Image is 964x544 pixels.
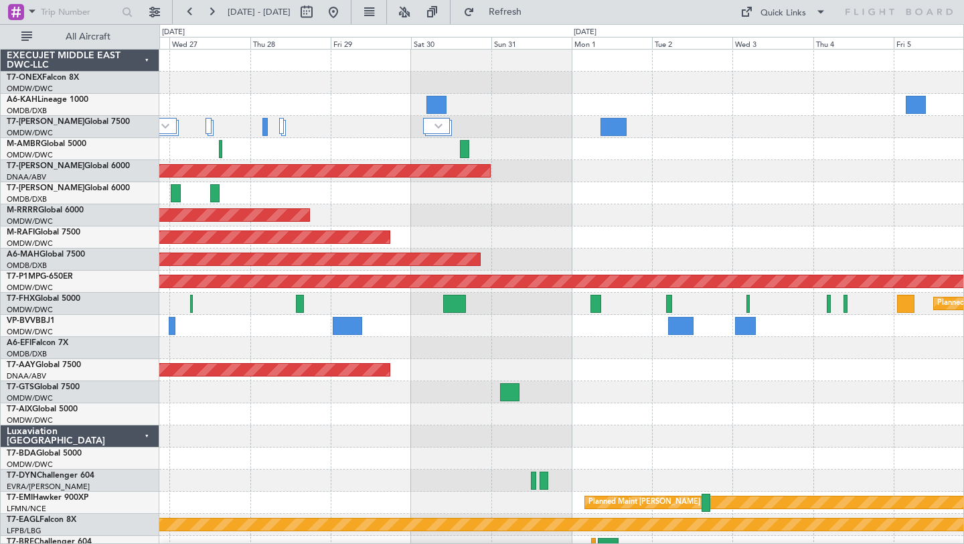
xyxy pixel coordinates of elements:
[7,317,55,325] a: VP-BVVBBJ1
[491,37,572,49] div: Sun 31
[588,492,700,513] div: Planned Maint [PERSON_NAME]
[169,37,250,49] div: Wed 27
[732,37,813,49] div: Wed 3
[7,405,78,413] a: T7-AIXGlobal 5000
[7,504,46,514] a: LFMN/NCE
[228,6,291,18] span: [DATE] - [DATE]
[7,494,33,502] span: T7-EMI
[7,450,36,458] span: T7-BDA
[7,349,47,359] a: OMDB/DXB
[7,526,42,536] a: LFPB/LBG
[760,7,806,20] div: Quick Links
[7,361,81,369] a: T7-AAYGlobal 7500
[15,26,145,48] button: All Aircraft
[411,37,491,49] div: Sat 30
[7,295,80,303] a: T7-FHXGlobal 5000
[7,150,53,160] a: OMDW/DWC
[7,472,94,480] a: T7-DYNChallenger 604
[7,84,53,94] a: OMDW/DWC
[434,123,443,129] img: arrow-gray.svg
[7,140,41,148] span: M-AMBR
[572,37,652,49] div: Mon 1
[162,27,185,38] div: [DATE]
[7,283,53,293] a: OMDW/DWC
[7,172,46,182] a: DNAA/ABV
[7,472,37,480] span: T7-DYN
[7,339,31,347] span: A6-EFI
[7,273,73,281] a: T7-P1MPG-650ER
[7,162,130,170] a: T7-[PERSON_NAME]Global 6000
[7,140,86,148] a: M-AMBRGlobal 5000
[331,37,411,49] div: Fri 29
[41,2,118,22] input: Trip Number
[7,96,88,104] a: A6-KAHLineage 1000
[7,251,85,259] a: A6-MAHGlobal 7500
[7,184,130,192] a: T7-[PERSON_NAME]Global 6000
[7,228,80,236] a: M-RAFIGlobal 7500
[7,516,76,524] a: T7-EAGLFalcon 8X
[7,184,84,192] span: T7-[PERSON_NAME]
[7,118,84,126] span: T7-[PERSON_NAME]
[7,339,68,347] a: A6-EFIFalcon 7X
[7,317,35,325] span: VP-BVV
[7,383,34,391] span: T7-GTS
[7,482,90,492] a: EVRA/[PERSON_NAME]
[7,450,82,458] a: T7-BDAGlobal 5000
[7,118,130,126] a: T7-[PERSON_NAME]Global 7500
[734,1,833,23] button: Quick Links
[7,327,53,337] a: OMDW/DWC
[7,216,53,226] a: OMDW/DWC
[7,251,39,259] span: A6-MAH
[7,516,39,524] span: T7-EAGL
[7,206,38,214] span: M-RRRR
[457,1,538,23] button: Refresh
[7,405,32,413] span: T7-AIX
[7,494,88,502] a: T7-EMIHawker 900XP
[7,261,47,271] a: OMDB/DXB
[574,27,596,38] div: [DATE]
[161,123,169,129] img: arrow-gray.svg
[7,460,53,470] a: OMDW/DWC
[7,361,35,369] span: T7-AAY
[7,371,46,381] a: DNAA/ABV
[7,206,84,214] a: M-RRRRGlobal 6000
[7,96,37,104] span: A6-KAH
[7,162,84,170] span: T7-[PERSON_NAME]
[813,37,894,49] div: Thu 4
[7,273,40,281] span: T7-P1MP
[7,295,35,303] span: T7-FHX
[7,74,42,82] span: T7-ONEX
[35,32,141,42] span: All Aircraft
[7,128,53,138] a: OMDW/DWC
[7,106,47,116] a: OMDB/DXB
[7,194,47,204] a: OMDB/DXB
[7,228,35,236] span: M-RAFI
[7,383,80,391] a: T7-GTSGlobal 7500
[477,7,534,17] span: Refresh
[7,393,53,403] a: OMDW/DWC
[7,305,53,315] a: OMDW/DWC
[652,37,732,49] div: Tue 2
[7,415,53,425] a: OMDW/DWC
[7,239,53,249] a: OMDW/DWC
[7,74,79,82] a: T7-ONEXFalcon 8X
[250,37,331,49] div: Thu 28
